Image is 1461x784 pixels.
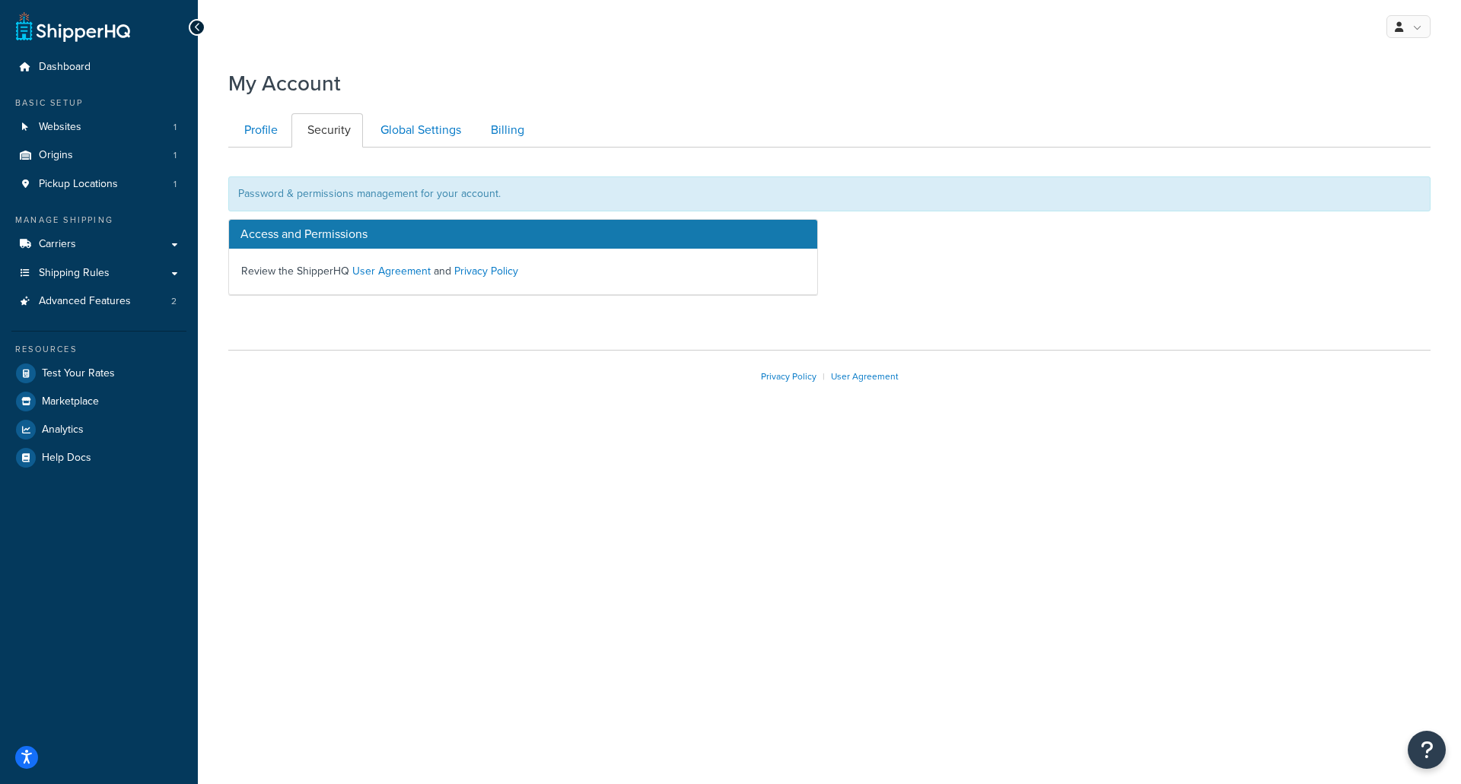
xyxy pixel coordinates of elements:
span: Shipping Rules [39,267,110,280]
a: Profile [228,113,290,148]
a: Shipping Rules [11,259,186,287]
h3: Access and Permissions [229,220,817,249]
span: Websites [39,121,81,134]
a: Test Your Rates [11,360,186,387]
a: ShipperHQ Home [16,11,130,42]
a: Privacy Policy [761,370,816,383]
a: Privacy Policy [454,263,518,279]
span: | [823,370,825,383]
a: Analytics [11,416,186,443]
a: Help Docs [11,444,186,471]
span: Test Your Rates [42,367,115,380]
span: 1 [173,149,177,162]
span: Origins [39,149,73,162]
span: 1 [173,121,177,134]
a: Marketplace [11,388,186,415]
span: Dashboard [39,61,91,74]
a: Pickup Locations 1 [11,170,186,198]
a: Advanced Features 2 [11,287,186,316]
a: Security [291,113,363,148]
a: Global Settings [364,113,473,148]
div: Manage Shipping [11,214,186,227]
h1: My Account [228,68,341,98]
span: Marketplace [42,395,99,408]
div: Basic Setup [11,97,186,110]
span: Help Docs [42,452,91,465]
a: Carriers [11,230,186,259]
li: Advanced Features [11,287,186,316]
span: Analytics [42,424,84,436]
a: Websites 1 [11,113,186,141]
button: Open Resource Center [1408,731,1446,769]
div: Password & permissions management for your account. [228,176,1431,211]
p: Review the ShipperHQ and [241,261,805,282]
li: Websites [11,113,186,141]
div: Resources [11,343,186,356]
span: 1 [173,178,177,191]
a: Dashboard [11,53,186,81]
a: Origins 1 [11,141,186,170]
span: Advanced Features [39,295,131,308]
span: Carriers [39,238,76,251]
span: 2 [171,295,177,308]
li: Pickup Locations [11,170,186,198]
li: Origins [11,141,186,170]
a: User Agreement [352,263,431,279]
a: Billing [475,113,536,148]
a: User Agreement [831,370,899,383]
span: Pickup Locations [39,178,118,191]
